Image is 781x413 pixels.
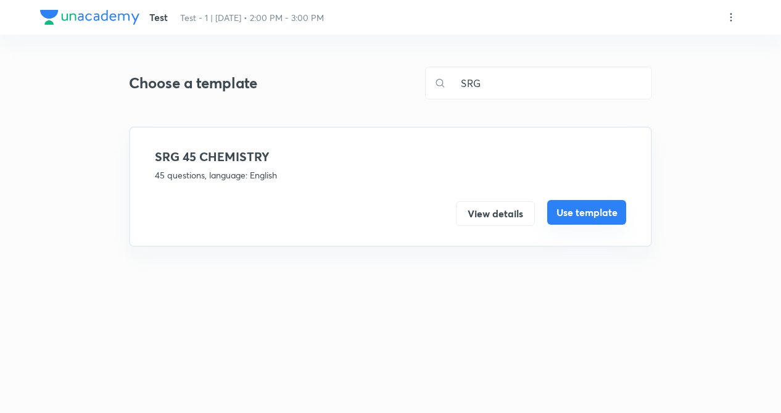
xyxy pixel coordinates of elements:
[40,10,139,25] img: Company Logo
[180,12,324,23] span: Test - 1 | [DATE] • 2:00 PM - 3:00 PM
[446,67,651,99] input: Search for templates
[547,200,626,225] button: Use template
[129,74,386,92] h3: Choose a template
[155,169,626,181] p: 45 questions, language: English
[149,10,168,23] span: Test
[155,148,626,166] h4: SRG 45 CHEMISTRY
[456,201,535,226] button: View details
